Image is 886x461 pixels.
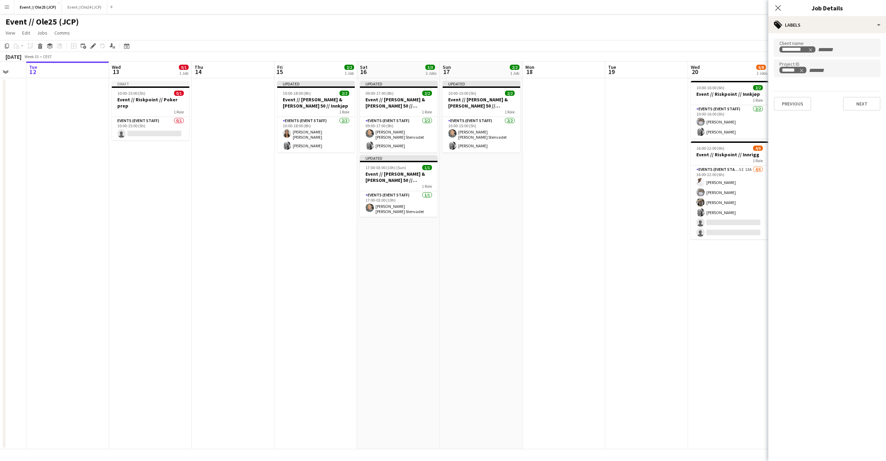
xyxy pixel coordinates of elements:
[691,91,768,97] h3: Event // Riskpoint // Innkjøp
[817,47,847,53] input: + Label
[425,65,435,70] span: 3/3
[6,30,15,36] span: View
[277,81,355,153] app-job-card: Updated10:00-18:00 (8h)2/2Event // [PERSON_NAME] & [PERSON_NAME] 50 // Innkjøp1 RoleEvents (Event...
[443,81,520,86] div: Updated
[276,68,283,76] span: 15
[426,71,436,76] div: 2 Jobs
[774,97,811,111] button: Previous
[112,81,189,86] div: Draft
[340,91,349,96] span: 2/2
[277,81,355,86] div: Updated
[360,191,437,217] app-card-role: Events (Event Staff)1/117:00-03:00 (10h)[PERSON_NAME] [PERSON_NAME] Stenvadet
[696,146,724,151] span: 16:00-22:00 (6h)
[756,65,766,70] span: 6/8
[608,64,616,70] span: Tue
[112,96,189,109] h3: Event // Riskpoint // Poker prep
[195,64,203,70] span: Thu
[360,117,437,153] app-card-role: Events (Event Staff)2/209:00-17:00 (8h)[PERSON_NAME] [PERSON_NAME] Stenvadet[PERSON_NAME]
[360,96,437,109] h3: Event // [PERSON_NAME] & [PERSON_NAME] 50 // Opprigg
[753,85,763,90] span: 2/2
[524,68,534,76] span: 18
[691,151,768,158] h3: Event // Riskpoint // Innrigg
[174,109,184,114] span: 1 Role
[510,65,519,70] span: 2/2
[14,0,62,14] button: Event // Ole25 (JCP)
[54,30,70,36] span: Comms
[360,64,368,70] span: Sat
[782,67,804,73] div: 255202
[283,91,311,96] span: 10:00-18:00 (8h)
[422,184,432,189] span: 1 Role
[360,81,437,86] div: Updated
[277,117,355,153] app-card-role: Events (Event Staff)2/210:00-18:00 (8h)[PERSON_NAME] [PERSON_NAME][PERSON_NAME]
[193,68,203,76] span: 14
[696,85,724,90] span: 10:00-16:00 (6h)
[448,91,476,96] span: 10:00-15:00 (5h)
[43,54,52,59] div: CEST
[62,0,107,14] button: Event //Ole24 (JCP)
[365,91,394,96] span: 09:00-17:00 (8h)
[360,81,437,153] app-job-card: Updated09:00-17:00 (8h)2/2Event // [PERSON_NAME] & [PERSON_NAME] 50 // Opprigg1 RoleEvents (Event...
[359,68,368,76] span: 16
[179,71,188,76] div: 1 Job
[753,98,763,103] span: 1 Role
[808,67,838,74] input: + Label
[19,28,33,37] a: Edit
[365,165,406,170] span: 17:00-03:00 (10h) (Sun)
[768,3,886,12] h3: Job Details
[422,165,432,170] span: 1/1
[6,53,21,60] div: [DATE]
[117,91,145,96] span: 10:00-15:00 (5h)
[443,81,520,153] app-job-card: Updated10:00-15:00 (5h)2/2Event // [PERSON_NAME] & [PERSON_NAME] 50 // Nedrigg + tilbakelevering1...
[510,71,519,76] div: 1 Job
[691,64,700,70] span: Wed
[174,91,184,96] span: 0/1
[422,109,432,114] span: 1 Role
[360,155,437,161] div: Updated
[607,68,616,76] span: 19
[52,28,73,37] a: Comms
[23,54,40,59] span: Week 33
[691,81,768,139] app-job-card: 10:00-16:00 (6h)2/2Event // Riskpoint // Innkjøp1 RoleEvents (Event Staff)2/210:00-16:00 (6h)[PER...
[360,171,437,183] h3: Event // [PERSON_NAME] & [PERSON_NAME] 50 // Gjennomføring
[691,166,768,239] app-card-role: Events (Event Staff)5I13A4/616:00-22:00 (6h)[PERSON_NAME][PERSON_NAME][PERSON_NAME][PERSON_NAME]
[277,96,355,109] h3: Event // [PERSON_NAME] & [PERSON_NAME] 50 // Innkjøp
[505,91,515,96] span: 2/2
[112,64,121,70] span: Wed
[344,65,354,70] span: 2/2
[798,67,804,73] delete-icon: Remove tag
[29,64,37,70] span: Tue
[753,146,763,151] span: 4/6
[443,96,520,109] h3: Event // [PERSON_NAME] & [PERSON_NAME] 50 // Nedrigg + tilbakelevering
[345,71,354,76] div: 1 Job
[782,47,813,52] div: Riskpoint
[843,97,880,111] button: Next
[691,141,768,239] app-job-card: 16:00-22:00 (6h)4/6Event // Riskpoint // Innrigg1 RoleEvents (Event Staff)5I13A4/616:00-22:00 (6h...
[3,28,18,37] a: View
[442,68,451,76] span: 17
[34,28,50,37] a: Jobs
[422,91,432,96] span: 2/2
[22,30,30,36] span: Edit
[277,64,283,70] span: Fri
[28,68,37,76] span: 12
[768,17,886,33] div: Labels
[505,109,515,114] span: 1 Role
[691,105,768,139] app-card-role: Events (Event Staff)2/210:00-16:00 (6h)[PERSON_NAME][PERSON_NAME]
[360,155,437,217] app-job-card: Updated17:00-03:00 (10h) (Sun)1/1Event // [PERSON_NAME] & [PERSON_NAME] 50 // Gjennomføring1 Role...
[753,158,763,163] span: 1 Role
[443,117,520,153] app-card-role: Events (Event Staff)2/210:00-15:00 (5h)[PERSON_NAME] [PERSON_NAME] Stenvadet[PERSON_NAME]
[111,68,121,76] span: 13
[807,47,813,52] delete-icon: Remove tag
[179,65,189,70] span: 0/1
[443,64,451,70] span: Sun
[112,81,189,140] app-job-card: Draft10:00-15:00 (5h)0/1Event // Riskpoint // Poker prep1 RoleEvents (Event Staff)0/110:00-15:00 ...
[525,64,534,70] span: Mon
